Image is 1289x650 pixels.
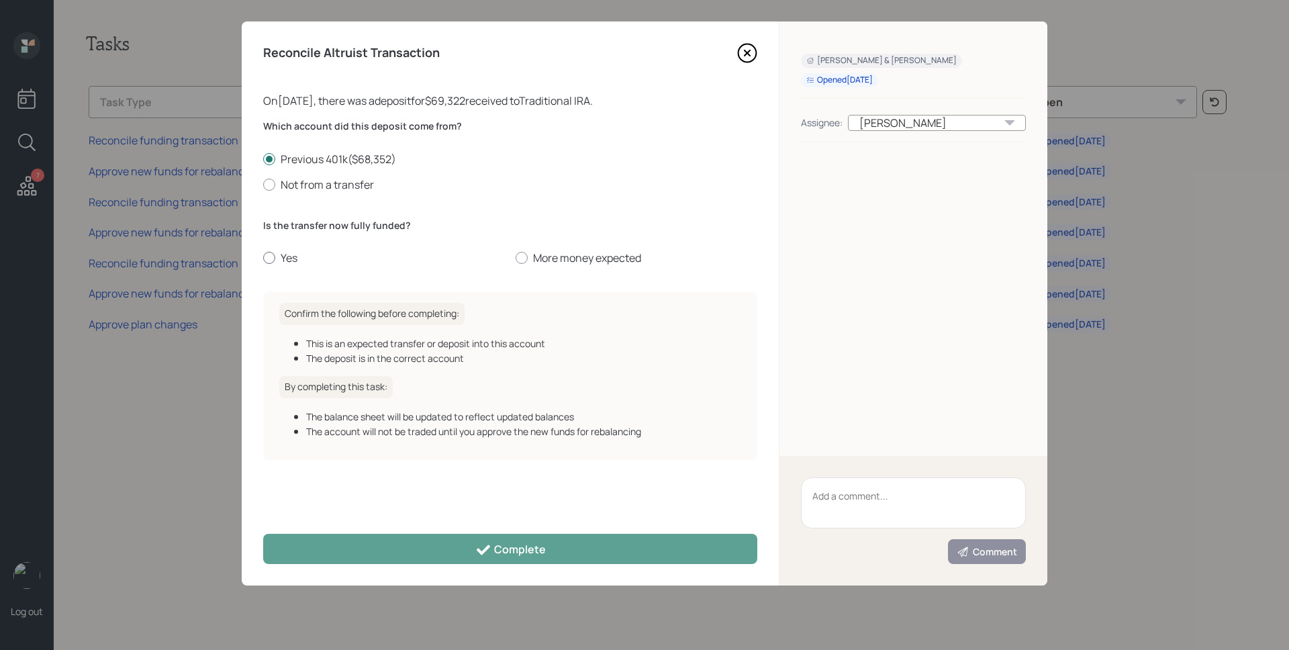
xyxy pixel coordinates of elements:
[279,303,465,325] h6: Confirm the following before completing:
[263,219,757,232] label: Is the transfer now fully funded?
[263,534,757,564] button: Complete
[263,250,505,265] label: Yes
[263,152,757,167] label: Previous 401k ( $68,352 )
[263,46,440,60] h4: Reconcile Altruist Transaction
[306,424,741,438] div: The account will not be traded until you approve the new funds for rebalancing
[263,120,757,133] label: Which account did this deposit come from?
[306,336,741,351] div: This is an expected transfer or deposit into this account
[806,55,957,66] div: [PERSON_NAME] & [PERSON_NAME]
[306,410,741,424] div: The balance sheet will be updated to reflect updated balances
[306,351,741,365] div: The deposit is in the correct account
[848,115,1026,131] div: [PERSON_NAME]
[516,250,757,265] label: More money expected
[948,539,1026,564] button: Comment
[475,542,546,558] div: Complete
[263,93,757,109] div: On [DATE] , there was a deposit for $69,322 received to Traditional IRA .
[263,177,757,192] label: Not from a transfer
[801,115,843,130] div: Assignee:
[806,75,873,86] div: Opened [DATE]
[957,545,1017,559] div: Comment
[279,376,393,398] h6: By completing this task:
